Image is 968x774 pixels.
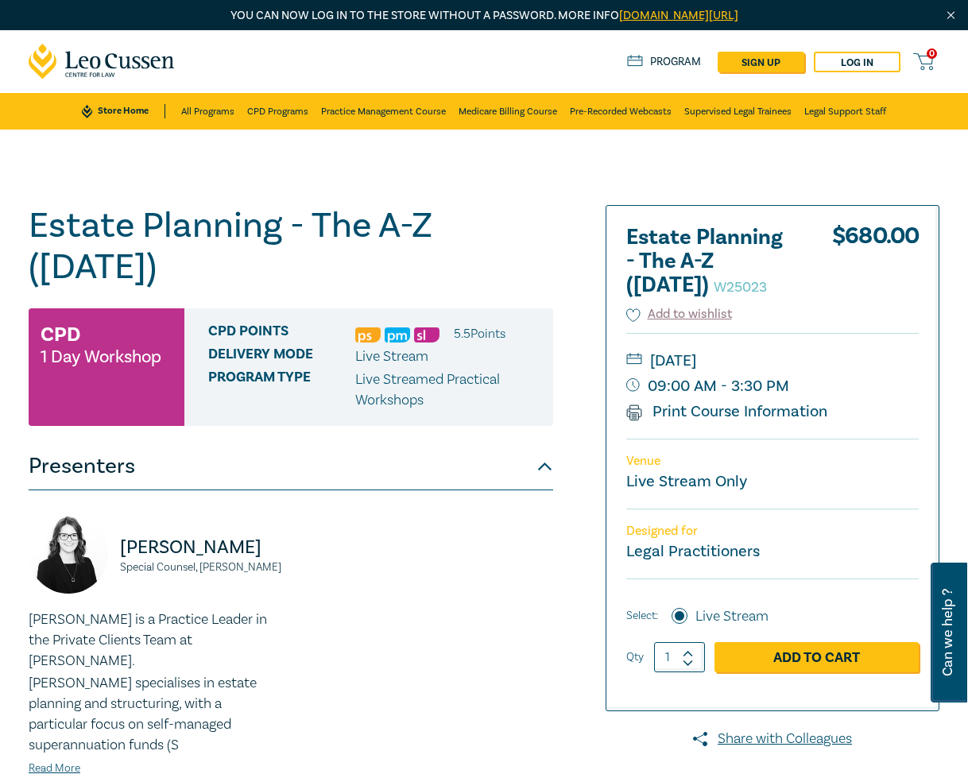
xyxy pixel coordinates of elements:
[208,323,355,344] span: CPD Points
[626,471,747,492] a: Live Stream Only
[606,729,939,749] a: Share with Colleagues
[29,443,553,490] button: Presenters
[626,401,827,422] a: Print Course Information
[832,226,919,305] div: $ 680.00
[626,607,658,625] span: Select:
[208,370,355,411] span: Program type
[626,648,644,666] label: Qty
[684,93,792,130] a: Supervised Legal Trainees
[208,346,355,367] span: Delivery Mode
[29,514,108,594] img: https://s3.ap-southeast-2.amazonaws.com/leo-cussen-store-production-content/Contacts/Rowdy%20John...
[29,7,939,25] p: You can now log in to the store without a password. More info
[414,327,439,342] img: Substantive Law
[321,93,446,130] a: Practice Management Course
[626,541,760,562] small: Legal Practitioners
[41,320,80,349] h3: CPD
[181,93,234,130] a: All Programs
[627,55,701,69] a: Program
[714,278,767,296] small: W25023
[626,226,801,297] h2: Estate Planning - The A-Z ([DATE])
[385,327,410,342] img: Practice Management & Business Skills
[944,9,958,22] img: Close
[355,327,381,342] img: Professional Skills
[654,642,705,672] input: 1
[355,370,541,411] p: Live Streamed Practical Workshops
[355,347,428,366] span: Live Stream
[29,610,281,671] p: [PERSON_NAME] is a Practice Leader in the Private Clients Team at [PERSON_NAME].
[626,524,919,539] p: Designed for
[718,52,804,72] a: sign up
[454,323,505,344] li: 5.5 Point s
[82,104,165,118] a: Store Home
[626,373,919,399] small: 09:00 AM - 3:30 PM
[120,535,281,560] p: [PERSON_NAME]
[940,572,955,693] span: Can we help ?
[29,205,553,288] h1: Estate Planning - The A-Z ([DATE])
[804,93,886,130] a: Legal Support Staff
[626,305,732,323] button: Add to wishlist
[29,673,281,756] p: [PERSON_NAME] specialises in estate planning and structuring, with a particular focus on self-man...
[120,562,281,573] small: Special Counsel, [PERSON_NAME]
[626,348,919,373] small: [DATE]
[714,642,919,672] a: Add to Cart
[459,93,557,130] a: Medicare Billing Course
[570,93,672,130] a: Pre-Recorded Webcasts
[619,8,738,23] a: [DOMAIN_NAME][URL]
[626,454,919,469] p: Venue
[247,93,308,130] a: CPD Programs
[927,48,937,59] span: 0
[41,349,161,365] small: 1 Day Workshop
[695,606,769,627] label: Live Stream
[814,52,900,72] a: Log in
